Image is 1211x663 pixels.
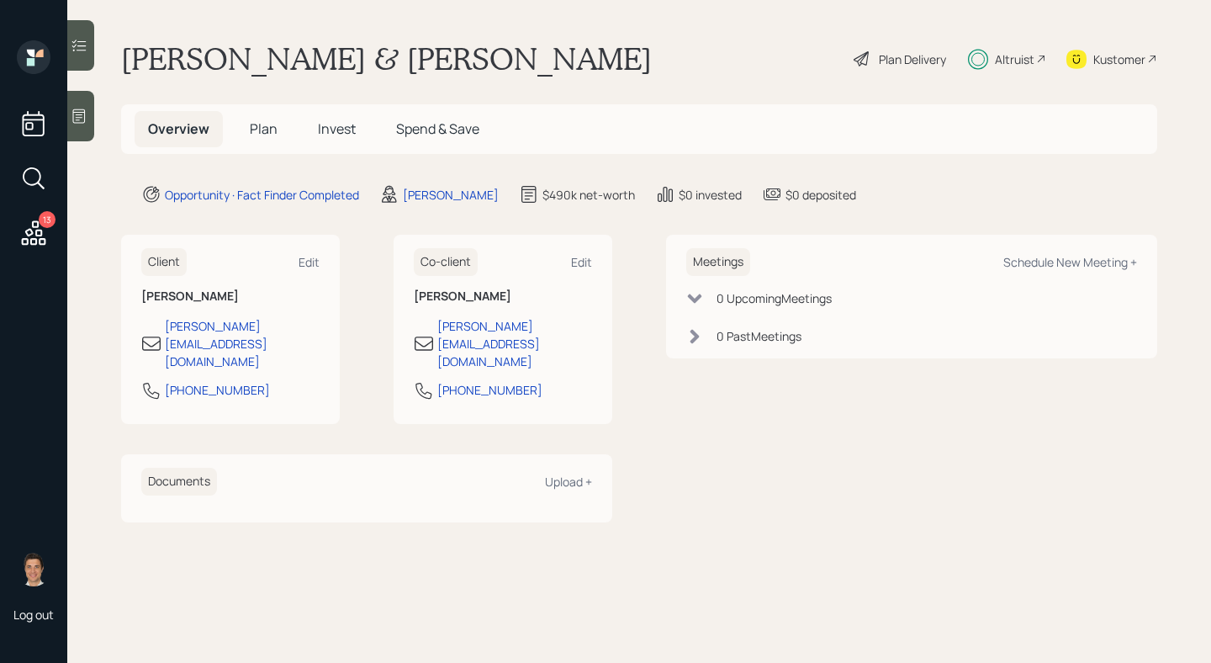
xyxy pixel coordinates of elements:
[545,474,592,490] div: Upload +
[396,119,479,138] span: Spend & Save
[13,607,54,623] div: Log out
[571,254,592,270] div: Edit
[437,381,542,399] div: [PHONE_NUMBER]
[39,211,56,228] div: 13
[318,119,356,138] span: Invest
[437,317,592,370] div: [PERSON_NAME][EMAIL_ADDRESS][DOMAIN_NAME]
[121,40,652,77] h1: [PERSON_NAME] & [PERSON_NAME]
[403,186,499,204] div: [PERSON_NAME]
[995,50,1034,68] div: Altruist
[165,381,270,399] div: [PHONE_NUMBER]
[17,553,50,586] img: tyler-end-headshot.png
[679,186,742,204] div: $0 invested
[250,119,278,138] span: Plan
[414,289,592,304] h6: [PERSON_NAME]
[879,50,946,68] div: Plan Delivery
[414,248,478,276] h6: Co-client
[141,248,187,276] h6: Client
[785,186,856,204] div: $0 deposited
[148,119,209,138] span: Overview
[542,186,635,204] div: $490k net-worth
[141,289,320,304] h6: [PERSON_NAME]
[1003,254,1137,270] div: Schedule New Meeting +
[299,254,320,270] div: Edit
[717,289,832,307] div: 0 Upcoming Meeting s
[165,186,359,204] div: Opportunity · Fact Finder Completed
[165,317,320,370] div: [PERSON_NAME][EMAIL_ADDRESS][DOMAIN_NAME]
[141,468,217,496] h6: Documents
[717,327,801,345] div: 0 Past Meeting s
[686,248,750,276] h6: Meetings
[1093,50,1145,68] div: Kustomer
